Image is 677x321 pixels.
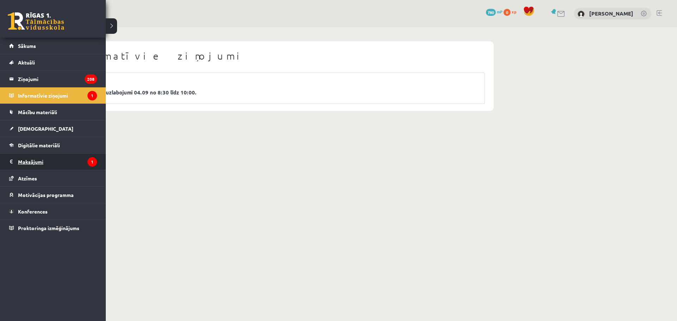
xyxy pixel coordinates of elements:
[18,175,37,181] span: Atzīmes
[9,54,97,70] a: Aktuāli
[497,9,502,14] span: mP
[9,187,97,203] a: Motivācijas programma
[9,38,97,54] a: Sākums
[18,109,57,115] span: Mācību materiāli
[512,9,516,14] span: xp
[504,9,520,14] a: 0 xp
[504,9,511,16] span: 0
[18,225,79,231] span: Proktoringa izmēģinājums
[9,203,97,220] a: Konferences
[8,12,64,30] a: Rīgas 1. Tālmācības vidusskola
[18,59,35,66] span: Aktuāli
[18,208,48,215] span: Konferences
[87,157,97,167] i: 1
[85,74,97,84] i: 208
[9,87,97,104] a: Informatīvie ziņojumi1
[18,192,74,198] span: Motivācijas programma
[51,50,485,62] h1: Informatīvie ziņojumi
[18,43,36,49] span: Sākums
[486,9,502,14] a: 780 mP
[9,71,97,87] a: Ziņojumi208
[9,220,97,236] a: Proktoringa izmēģinājums
[9,154,97,170] a: Maksājumi1
[18,125,73,132] span: [DEMOGRAPHIC_DATA]
[486,9,496,16] span: 780
[589,10,633,17] a: [PERSON_NAME]
[578,11,585,18] img: Mikus Marko Ruža
[18,87,97,104] legend: Informatīvie ziņojumi
[18,71,97,87] legend: Ziņojumi
[60,88,476,97] a: eSkolas tehniskie uzlabojumi 04.09 no 8:30 līdz 10:00.
[9,170,97,186] a: Atzīmes
[18,142,60,148] span: Digitālie materiāli
[9,104,97,120] a: Mācību materiāli
[87,91,97,100] i: 1
[9,137,97,153] a: Digitālie materiāli
[9,121,97,137] a: [DEMOGRAPHIC_DATA]
[18,154,97,170] legend: Maksājumi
